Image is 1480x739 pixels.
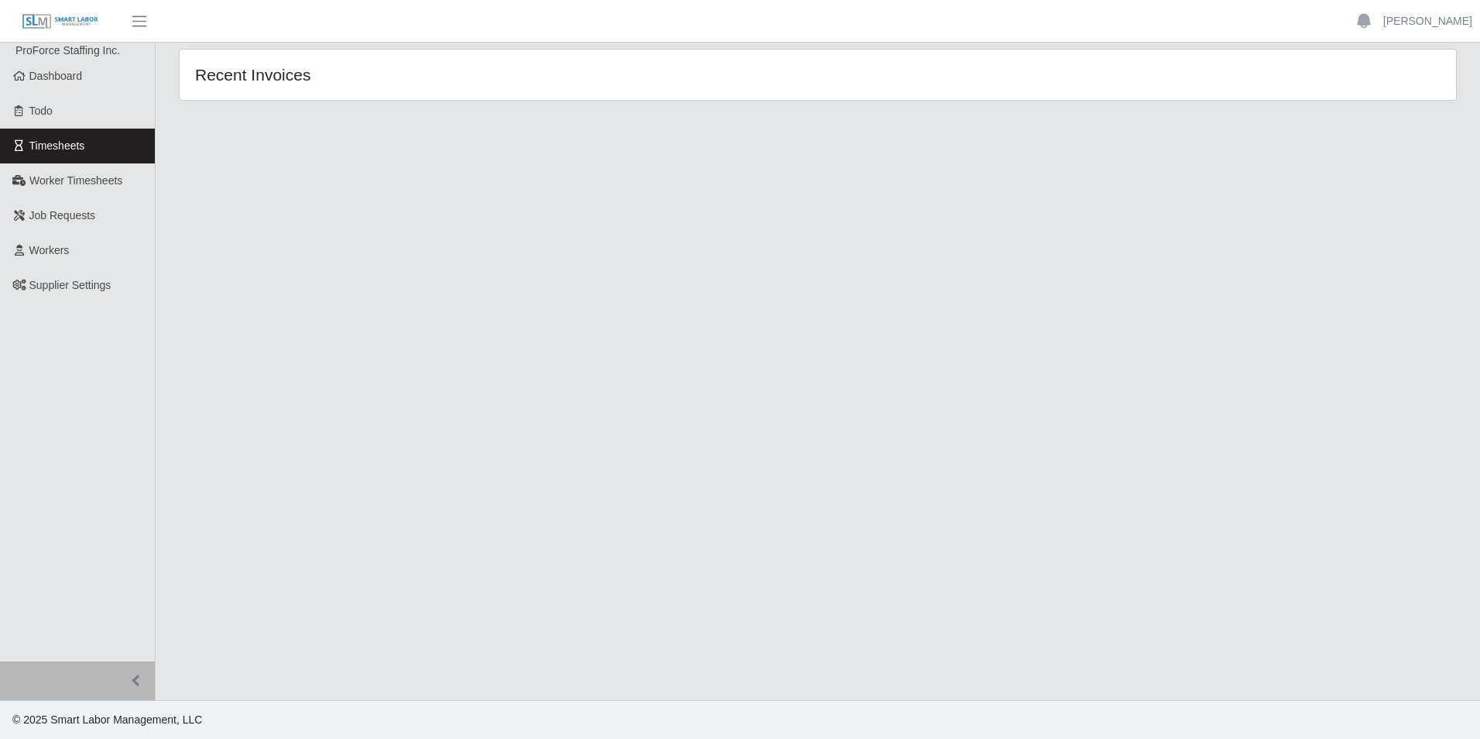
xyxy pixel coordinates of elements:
span: Timesheets [29,139,85,152]
img: SLM Logo [22,13,99,30]
span: Worker Timesheets [29,174,122,187]
span: Todo [29,105,53,117]
h4: Recent Invoices [195,65,701,84]
span: ProForce Staffing Inc. [15,44,120,57]
span: Workers [29,244,70,256]
span: Job Requests [29,209,96,222]
span: Dashboard [29,70,83,82]
span: Supplier Settings [29,279,111,291]
span: © 2025 Smart Labor Management, LLC [12,713,202,726]
a: [PERSON_NAME] [1383,13,1472,29]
